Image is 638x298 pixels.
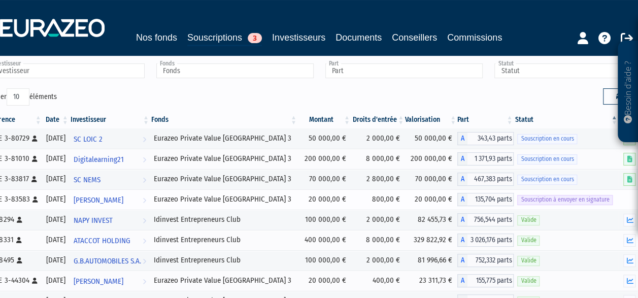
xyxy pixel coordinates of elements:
[46,275,66,286] div: [DATE]
[405,169,457,189] td: 70 000,00 €
[74,171,100,189] span: SC NEMS
[517,236,540,245] span: Valide
[46,174,66,184] div: [DATE]
[517,154,577,164] span: Souscription en cours
[70,210,150,230] a: NAPY INVEST
[405,210,457,230] td: 82 455,73 €
[32,278,38,284] i: [Français] Personne physique
[70,169,150,189] a: SC NEMS
[457,213,467,226] span: A
[154,275,294,286] div: Eurazeo Private Value [GEOGRAPHIC_DATA] 3
[43,111,70,128] th: Date: activer pour trier la colonne par ordre croissant
[517,215,540,225] span: Valide
[46,235,66,245] div: [DATE]
[517,195,613,205] span: Souscription à envoyer en signature
[70,230,150,250] a: ATACCOT HOLDING
[457,132,514,145] div: A - Eurazeo Private Value Europe 3
[517,175,577,184] span: Souscription en cours
[32,156,38,162] i: [Français] Personne physique
[457,111,514,128] th: Part: activer pour trier la colonne par ordre croissant
[298,149,351,169] td: 200 000,00 €
[467,234,514,247] span: 3 026,176 parts
[351,149,405,169] td: 8 000,00 €
[17,217,22,223] i: [Français] Personne physique
[70,149,150,169] a: Digitalearning21
[351,111,405,128] th: Droits d'entrée: activer pour trier la colonne par ordre croissant
[154,133,294,144] div: Eurazeo Private Value [GEOGRAPHIC_DATA] 3
[143,150,146,169] i: Voir l'investisseur
[298,271,351,291] td: 20 000,00 €
[298,230,351,250] td: 400 000,00 €
[335,30,382,45] a: Documents
[467,254,514,267] span: 752,332 parts
[457,274,467,287] span: A
[272,30,325,45] a: Investisseurs
[154,153,294,164] div: Eurazeo Private Value [GEOGRAPHIC_DATA] 3
[405,230,457,250] td: 329 822,92 €
[467,173,514,186] span: 467,383 parts
[405,189,457,210] td: 20 000,00 €
[457,234,514,247] div: A - Idinvest Entrepreneurs Club
[143,252,146,271] i: Voir l'investisseur
[351,189,405,210] td: 800,00 €
[405,128,457,149] td: 50 000,00 €
[70,111,150,128] th: Investisseur: activer pour trier la colonne par ordre croissant
[46,133,66,144] div: [DATE]
[46,255,66,266] div: [DATE]
[405,111,457,128] th: Valorisation: activer pour trier la colonne par ordre croissant
[154,174,294,184] div: Eurazeo Private Value [GEOGRAPHIC_DATA] 3
[16,237,22,243] i: [Français] Personne physique
[467,152,514,165] span: 1 371,93 parts
[154,235,294,245] div: Idinvest Entrepreneurs Club
[405,271,457,291] td: 23 311,73 €
[517,276,540,286] span: Valide
[31,176,37,182] i: [Français] Personne physique
[298,250,351,271] td: 100 000,00 €
[74,231,130,250] span: ATACCOT HOLDING
[351,128,405,149] td: 2 000,00 €
[457,132,467,145] span: A
[70,250,150,271] a: G.B.AUTOMOBILES S.A.
[457,193,514,206] div: A - Eurazeo Private Value Europe 3
[136,30,177,45] a: Nos fonds
[143,130,146,149] i: Voir l'investisseur
[514,111,618,128] th: Statut : activer pour trier la colonne par ordre d&eacute;croissant
[298,169,351,189] td: 70 000,00 €
[298,189,351,210] td: 20 000,00 €
[457,213,514,226] div: A - Idinvest Entrepreneurs Club
[46,214,66,225] div: [DATE]
[143,211,146,230] i: Voir l'investisseur
[405,250,457,271] td: 81 996,66 €
[74,272,123,291] span: [PERSON_NAME]
[517,256,540,266] span: Valide
[447,30,502,45] a: Commissions
[143,272,146,291] i: Voir l'investisseur
[457,254,467,267] span: A
[467,193,514,206] span: 135,704 parts
[7,88,29,106] select: Afficheréléments
[457,234,467,247] span: A
[143,171,146,189] i: Voir l'investisseur
[154,194,294,205] div: Eurazeo Private Value [GEOGRAPHIC_DATA] 3
[351,230,405,250] td: 8 000,00 €
[74,130,103,149] span: SC LOIC 2
[298,111,351,128] th: Montant: activer pour trier la colonne par ordre croissant
[248,33,262,43] span: 3
[457,193,467,206] span: A
[517,134,577,144] span: Souscription en cours
[457,173,514,186] div: A - Eurazeo Private Value Europe 3
[351,250,405,271] td: 2 000,00 €
[351,169,405,189] td: 2 800,00 €
[457,254,514,267] div: A - Idinvest Entrepreneurs Club
[154,214,294,225] div: Idinvest Entrepreneurs Club
[46,194,66,205] div: [DATE]
[74,211,113,230] span: NAPY INVEST
[46,153,66,164] div: [DATE]
[32,136,38,142] i: [Français] Personne physique
[457,274,514,287] div: A - Eurazeo Private Value Europe 3
[467,274,514,287] span: 155,775 parts
[457,152,514,165] div: A - Eurazeo Private Value Europe 3
[467,132,514,145] span: 343,43 parts
[70,271,150,291] a: [PERSON_NAME]
[70,189,150,210] a: [PERSON_NAME]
